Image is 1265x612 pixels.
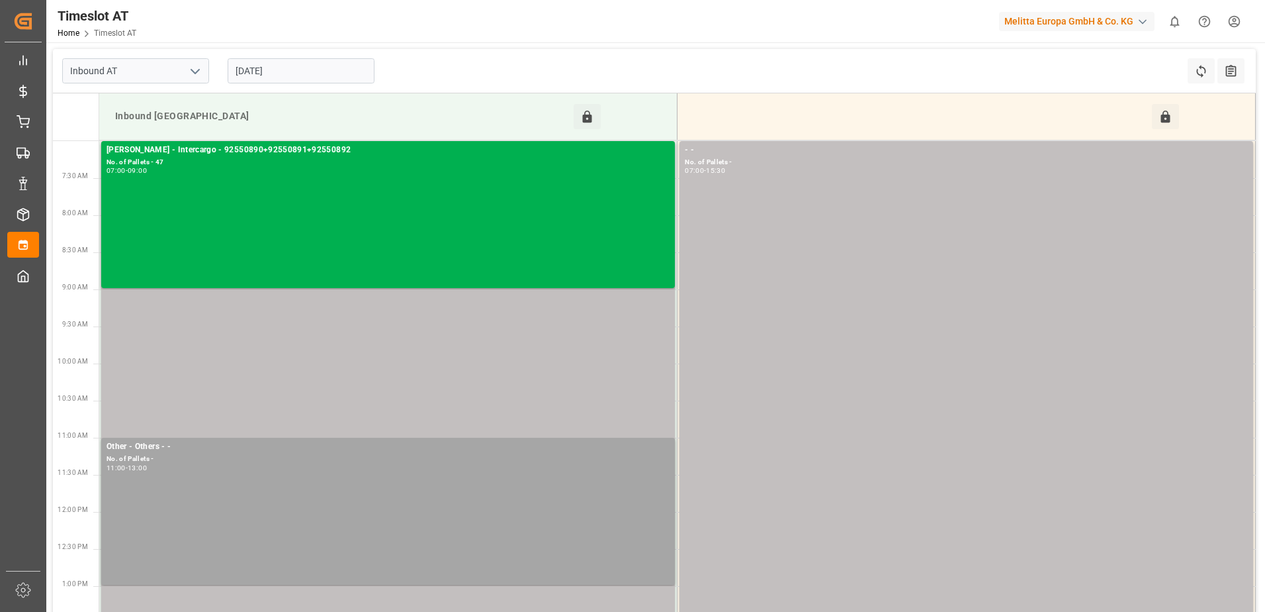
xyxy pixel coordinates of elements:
[128,168,147,174] div: 09:00
[58,543,88,550] span: 12:30 PM
[62,209,88,217] span: 8:00 AM
[62,580,88,587] span: 1:00 PM
[685,157,1248,168] div: No. of Pallets -
[704,168,706,174] div: -
[62,172,88,179] span: 7:30 AM
[107,440,670,454] div: Other - Others - -
[107,454,670,465] div: No. of Pallets -
[706,168,725,174] div: 15:30
[185,61,204,81] button: open menu
[999,12,1155,31] div: Melitta Europa GmbH & Co. KG
[62,58,209,83] input: Type to search/select
[228,58,374,83] input: DD.MM.YYYY
[107,465,126,471] div: 11:00
[58,469,88,476] span: 11:30 AM
[107,157,670,168] div: No. of Pallets - 47
[126,465,128,471] div: -
[58,432,88,439] span: 11:00 AM
[1190,7,1219,36] button: Help Center
[110,104,574,129] div: Inbound [GEOGRAPHIC_DATA]
[58,506,88,513] span: 12:00 PM
[62,283,88,291] span: 9:00 AM
[685,168,704,174] div: 07:00
[126,168,128,174] div: -
[62,246,88,254] span: 8:30 AM
[107,168,126,174] div: 07:00
[58,6,136,26] div: Timeslot AT
[685,144,1248,157] div: - -
[107,144,670,157] div: [PERSON_NAME] - Intercargo - 92550890+92550891+92550892
[58,358,88,365] span: 10:00 AM
[128,465,147,471] div: 13:00
[999,9,1160,34] button: Melitta Europa GmbH & Co. KG
[62,321,88,328] span: 9:30 AM
[58,28,79,38] a: Home
[1160,7,1190,36] button: show 0 new notifications
[58,395,88,402] span: 10:30 AM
